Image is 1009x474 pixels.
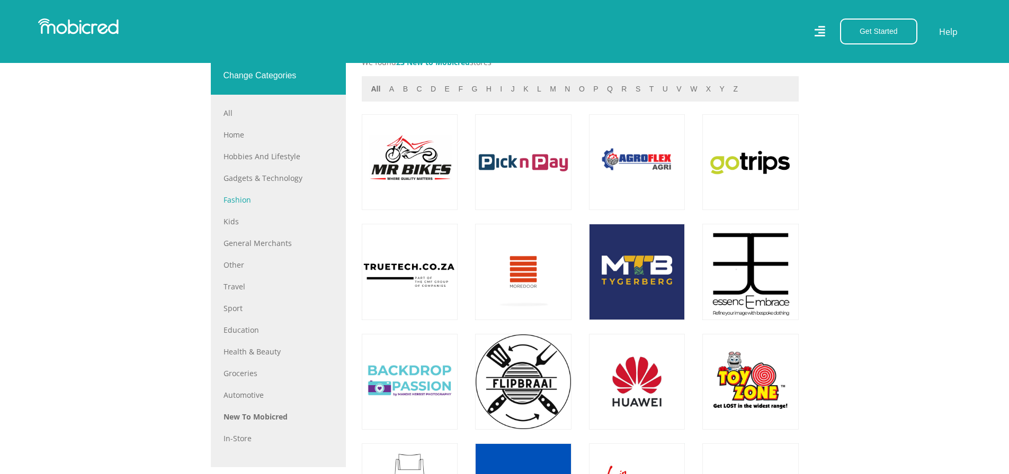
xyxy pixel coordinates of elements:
[224,303,333,314] a: Sport
[224,281,333,292] a: Travel
[468,83,480,95] button: g
[38,19,119,34] img: Mobicred
[730,83,741,95] button: z
[224,346,333,357] a: Health & Beauty
[386,83,397,95] button: a
[400,83,411,95] button: b
[224,324,333,335] a: Education
[368,83,384,95] button: All
[508,83,518,95] button: j
[224,172,333,184] a: Gadgets & Technology
[224,389,333,400] a: Automotive
[604,83,616,95] button: q
[590,83,601,95] button: p
[939,25,958,39] a: Help
[687,83,700,95] button: w
[520,83,531,95] button: k
[224,238,333,249] a: General Merchants
[632,83,644,95] button: s
[224,368,333,379] a: Groceries
[224,433,333,444] a: In-store
[224,259,333,270] a: Other
[483,83,495,95] button: h
[427,83,439,95] button: d
[561,83,573,95] button: n
[673,83,684,95] button: v
[407,57,470,67] span: New to Mobicred
[224,151,333,162] a: Hobbies and Lifestyle
[224,129,333,140] a: Home
[576,83,588,95] button: o
[224,216,333,227] a: Kids
[455,83,466,95] button: f
[442,83,453,95] button: e
[717,83,728,95] button: y
[703,83,714,95] button: x
[396,57,405,67] span: 23
[224,194,333,205] a: Fashion
[224,411,333,422] a: New to Mobicred
[224,107,333,118] a: All
[618,83,630,95] button: r
[413,83,425,95] button: c
[534,83,544,95] button: l
[659,83,671,95] button: u
[211,57,346,95] div: Change Categories
[840,19,917,44] button: Get Started
[497,83,505,95] button: i
[547,83,559,95] button: m
[646,83,657,95] button: t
